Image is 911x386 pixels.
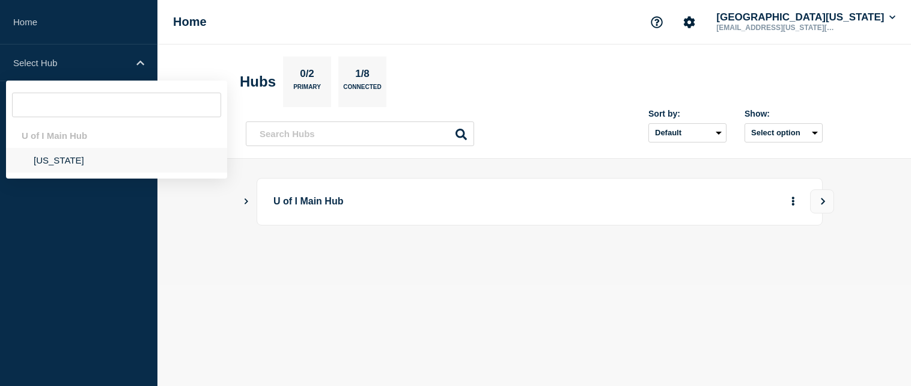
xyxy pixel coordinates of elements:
[810,189,834,213] button: View
[745,109,823,118] div: Show:
[648,123,727,142] select: Sort by
[644,10,669,35] button: Support
[343,84,381,96] p: Connected
[745,123,823,142] button: Select option
[648,109,727,118] div: Sort by:
[714,23,839,32] p: [EMAIL_ADDRESS][US_STATE][DOMAIN_NAME]
[293,84,321,96] p: Primary
[6,123,227,148] div: U of I Main Hub
[243,197,249,206] button: Show Connected Hubs
[173,15,207,29] h1: Home
[351,68,374,84] p: 1/8
[273,191,606,213] p: U of I Main Hub
[240,73,276,90] h2: Hubs
[246,121,474,146] input: Search Hubs
[6,148,227,173] li: [US_STATE]
[296,68,319,84] p: 0/2
[13,58,129,68] p: Select Hub
[677,10,702,35] button: Account settings
[785,191,801,213] button: More actions
[714,11,898,23] button: [GEOGRAPHIC_DATA][US_STATE]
